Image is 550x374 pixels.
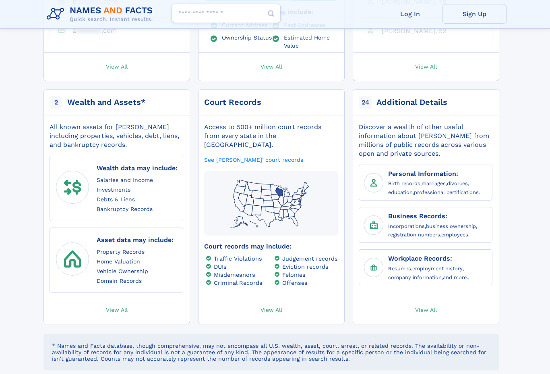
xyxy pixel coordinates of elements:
[375,27,446,34] a: [PERSON_NAME], 52
[443,273,469,281] a: and more..
[422,179,446,187] a: marriages
[447,179,468,187] a: divorces
[194,53,348,81] a: View All
[97,205,153,213] a: Bankruptcy Records
[388,222,489,240] div: , , ,
[67,97,146,108] div: Wealth and Assets*
[204,156,303,163] a: See [PERSON_NAME]' court records
[388,230,440,238] a: registration numbers
[368,261,380,274] img: Workplace Records
[282,271,306,278] a: Felonies
[97,234,174,245] div: Asset data may include:
[415,63,437,70] span: View All
[40,53,194,81] a: View All
[40,296,194,324] a: View All
[368,219,380,231] img: Business Records
[97,276,142,285] a: Domain Records
[76,27,101,34] span: aaaaaaa
[442,4,507,24] a: Sign Up
[349,296,503,324] a: View All
[441,230,469,238] a: employees.
[382,27,446,35] span: [PERSON_NAME], 52
[43,334,499,370] div: * Names and Facts database, though comprehensive, may not encompass all U.S. wealth, asset, court...
[204,97,261,108] div: Court Records
[376,97,447,108] div: Additional Details
[284,34,338,48] a: Estimated Home Value
[388,179,420,187] a: Birth records
[349,53,503,81] a: View All
[388,179,489,197] div: , , , ,
[222,34,272,40] a: Ownership Status
[204,242,338,251] div: Court records may include:
[43,3,159,25] img: Logo Names and Facts
[412,264,463,272] a: employment history
[66,26,117,34] a: aaaaaaaa.com
[378,4,442,24] a: Log In
[388,264,411,272] a: Resumes
[214,271,255,278] a: Misdemeanors
[414,188,480,196] a: professional certifications.
[60,246,85,272] img: assets
[172,4,281,23] input: search input
[97,185,130,194] a: Investments
[261,306,282,313] span: View All
[97,163,178,173] div: Wealth data may include:
[60,174,85,200] img: wealth
[97,257,140,265] a: Home Valuation
[388,211,447,220] a: Business Records:
[194,296,348,324] a: View All
[106,63,128,70] span: View All
[388,264,489,282] div: , , ,
[388,168,458,178] a: Personal Information:
[97,267,148,275] a: Vehicle Ownership
[261,4,281,23] button: Search Button
[97,176,153,184] a: Salaries and Income
[426,222,476,230] a: business ownership
[368,177,380,189] img: Personal Information
[388,222,425,230] a: Incorporations
[50,123,183,149] div: All known assets for [PERSON_NAME] including properties, vehicles, debt, liens, and bankruptcy re...
[388,253,452,263] a: Workplace Records:
[97,247,145,256] a: Property Records
[50,96,62,109] span: 2
[106,306,128,313] span: View All
[214,279,263,286] a: Criminal Records
[261,63,282,70] span: View All
[359,123,492,158] div: Discover a wealth of other useful information about [PERSON_NAME] from millions of public records...
[214,263,227,270] a: DUIs
[415,306,437,313] span: View All
[204,123,338,149] div: Access to 500+ million court records from every state in the [GEOGRAPHIC_DATA].
[388,188,413,196] a: education
[282,263,329,270] a: Eviction records
[359,96,372,109] span: 24
[388,273,442,281] a: company information
[282,279,308,286] a: Offenses
[97,195,135,203] a: Debts & Liens
[282,255,338,262] a: Judgement records
[214,255,262,262] a: Traffic Violations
